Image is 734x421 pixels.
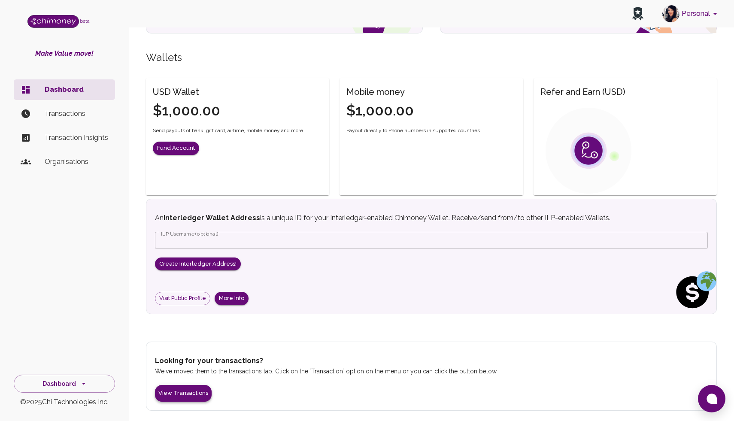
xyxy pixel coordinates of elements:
h5: Wallets [146,51,717,64]
label: ILP Username (optional) [161,230,218,237]
button: Open chat window [698,385,725,412]
img: public [546,108,631,194]
button: View Transactions [155,385,212,402]
p: An is a unique ID for your Interledger-enabled Chimoney Wallet. Receive/send from/to other ILP-en... [155,213,616,223]
h6: USD Wallet [153,85,220,99]
span: Send payouts of bank, gift card, airtime, mobile money and more [153,127,303,135]
button: More Info [215,292,249,305]
button: account of current user [659,3,724,25]
a: Visit Public Profile [155,292,210,305]
img: social spend [673,271,716,314]
strong: Interledger Wallet Address [164,214,260,222]
button: Dashboard [14,375,115,393]
h6: Mobile money [346,85,414,99]
p: Transaction Insights [45,133,108,143]
span: Payout directly to Phone numbers in supported countries [346,127,480,135]
button: Create Interledger Address! [155,257,241,271]
span: beta [80,18,90,24]
h4: $1,000.00 [153,102,220,120]
button: Fund Account [153,142,199,155]
h4: $1,000.00 [346,102,414,120]
strong: Looking for your transactions? [155,357,263,365]
img: Logo [27,15,79,28]
h6: Refer and Earn (USD) [540,85,625,99]
img: avatar [662,5,679,22]
p: Organisations [45,157,108,167]
p: Dashboard [45,85,108,95]
p: Transactions [45,109,108,119]
span: We've moved them to the transactions tab. Click on the `Transaction` option on the menu or you ca... [155,368,497,375]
